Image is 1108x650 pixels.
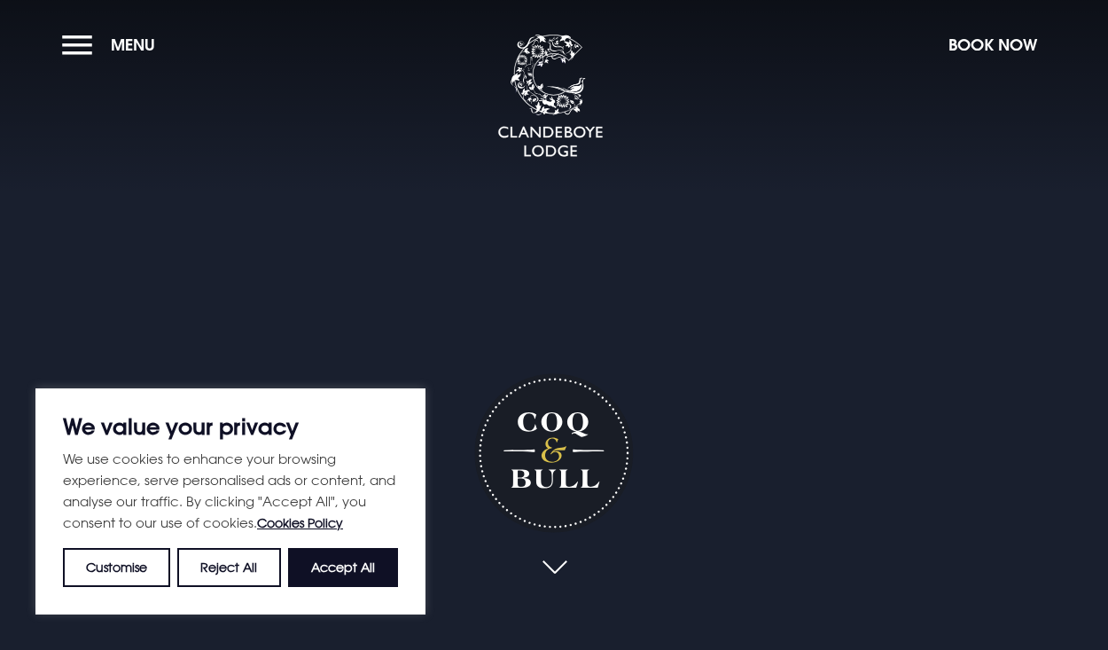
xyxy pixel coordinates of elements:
button: Book Now [940,26,1046,64]
p: We value your privacy [63,416,398,437]
button: Accept All [288,548,398,587]
img: Clandeboye Lodge [497,35,604,159]
a: Cookies Policy [257,515,343,530]
button: Menu [62,26,164,64]
p: We use cookies to enhance your browsing experience, serve personalised ads or content, and analys... [63,448,398,534]
h1: Coq & Bull [474,373,633,532]
span: Menu [111,35,155,55]
button: Customise [63,548,170,587]
button: Reject All [177,548,280,587]
div: We value your privacy [35,388,425,615]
